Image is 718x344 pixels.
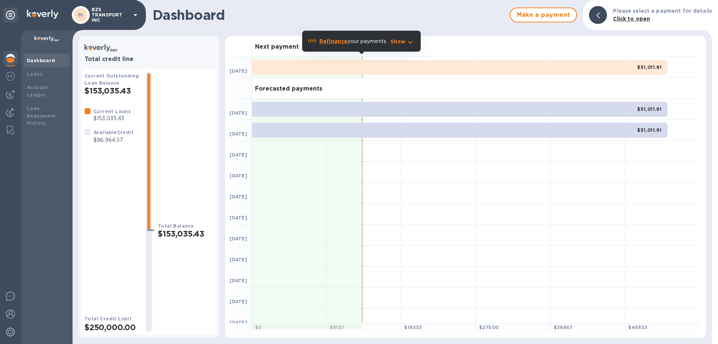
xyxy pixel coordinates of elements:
b: $51,011.81 [637,64,662,70]
b: Refinance [319,38,347,44]
b: Total Credit Limit [85,316,132,322]
p: $96,964.57 [93,136,134,144]
b: BI [78,12,83,18]
img: Logo [27,10,58,19]
b: $ 27500 [479,325,498,330]
b: $ 36667 [554,325,573,330]
h2: $250,000.00 [85,323,140,332]
b: Loans [27,71,43,77]
b: Loan Repayment History [27,106,56,126]
h2: $153,035.43 [158,229,213,238]
b: [DATE] [230,299,247,304]
button: Show [390,38,415,45]
h2: $153,035.43 [85,86,140,95]
b: Available Credit [93,130,134,135]
span: Make a payment [516,10,570,19]
b: Please select a payment for details [613,8,712,14]
b: [DATE] [230,257,247,262]
b: [DATE] [230,236,247,241]
b: Current Loans [93,109,131,114]
b: [DATE] [230,194,247,200]
div: Unpin categories [3,7,18,22]
h3: Forecasted payments [255,85,322,92]
b: Current Outstanding Loan Balance [85,73,139,86]
p: BZS TRANSPORT INC [92,7,129,23]
p: Show [390,38,406,45]
img: Foreign exchange [6,72,15,81]
h3: Next payment [255,43,299,51]
b: $51,011.81 [637,106,662,112]
b: Total Balance [158,223,194,229]
b: Dashboard [27,58,55,63]
b: [DATE] [230,215,247,220]
b: Account Ledger [27,85,48,98]
b: [DATE] [230,152,247,158]
b: [DATE] [230,110,247,116]
h1: Dashboard [153,7,506,23]
p: $153,035.43 [93,115,131,122]
b: [DATE] [230,278,247,283]
button: Make a payment [510,7,577,22]
h3: Total credit line [85,56,213,63]
b: [DATE] [230,173,247,179]
b: [DATE] [230,131,247,137]
b: [DATE] [230,68,247,74]
b: $ 18333 [404,325,422,330]
b: $ 45833 [628,325,647,330]
b: $51,011.81 [637,127,662,133]
p: your payments. [319,37,387,45]
b: [DATE] [230,320,247,325]
b: Click to open [613,16,650,22]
